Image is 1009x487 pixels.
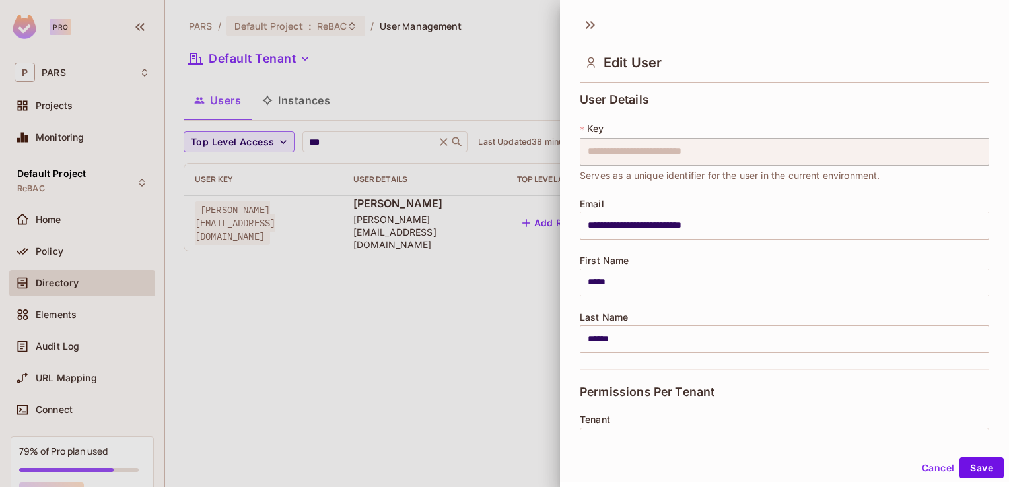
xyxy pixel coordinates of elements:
[580,385,714,399] span: Permissions Per Tenant
[604,55,662,71] span: Edit User
[580,93,649,106] span: User Details
[917,457,959,478] button: Cancel
[580,255,629,266] span: First Name
[580,428,989,455] button: Default Tenant
[580,414,610,425] span: Tenant
[959,457,1004,478] button: Save
[587,123,604,134] span: Key
[580,312,628,323] span: Last Name
[580,199,604,209] span: Email
[580,168,880,183] span: Serves as a unique identifier for the user in the current environment.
